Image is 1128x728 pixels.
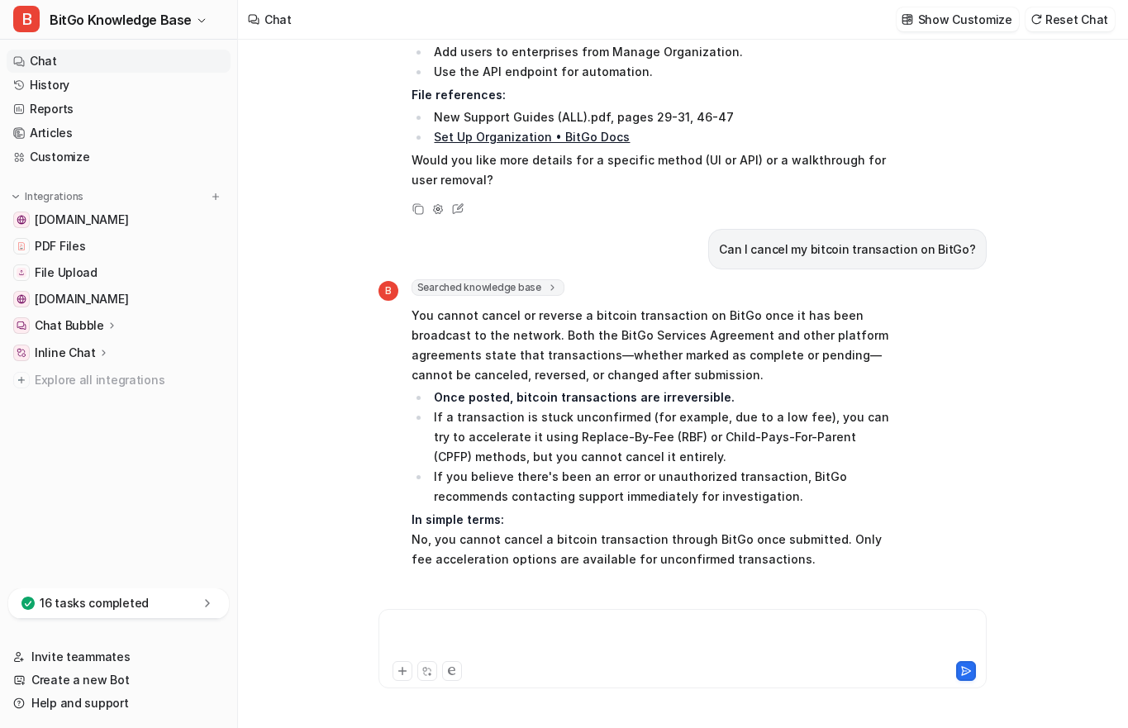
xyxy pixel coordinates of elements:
[7,121,231,145] a: Articles
[7,235,231,258] a: PDF FilesPDF Files
[17,321,26,331] img: Chat Bubble
[7,50,231,73] a: Chat
[13,6,40,32] span: B
[412,88,506,102] strong: File references:
[35,345,96,361] p: Inline Chat
[35,264,98,281] span: File Upload
[210,191,221,202] img: menu_add.svg
[13,372,30,388] img: explore all integrations
[7,669,231,692] a: Create a new Bot
[264,11,292,28] div: Chat
[1026,7,1115,31] button: Reset Chat
[7,645,231,669] a: Invite teammates
[430,107,895,127] li: New Support Guides (ALL).pdf, pages 29-31, 46-47
[35,367,224,393] span: Explore all integrations
[17,268,26,278] img: File Upload
[7,98,231,121] a: Reports
[17,294,26,304] img: developers.bitgo.com
[7,208,231,231] a: www.bitgo.com[DOMAIN_NAME]
[412,279,564,296] span: Searched knowledge base
[35,212,128,228] span: [DOMAIN_NAME]
[430,42,895,62] li: Add users to enterprises from Manage Organization.
[719,240,975,259] p: Can I cancel my bitcoin transaction on BitGo?
[434,130,630,144] a: Set Up Organization • BitGo Docs
[1030,13,1042,26] img: reset
[7,145,231,169] a: Customize
[7,261,231,284] a: File UploadFile Upload
[412,150,895,190] p: Would you like more details for a specific method (UI or API) or a walkthrough for user removal?
[412,510,895,569] p: No, you cannot cancel a bitcoin transaction through BitGo once submitted. Only fee acceleration o...
[430,407,895,467] li: If a transaction is stuck unconfirmed (for example, due to a low fee), you can try to accelerate ...
[434,390,735,404] strong: Once posted, bitcoin transactions are irreversible.
[40,595,149,611] p: 16 tasks completed
[902,13,913,26] img: customize
[897,7,1019,31] button: Show Customize
[378,281,398,301] span: B
[10,191,21,202] img: expand menu
[25,190,83,203] p: Integrations
[7,188,88,205] button: Integrations
[50,8,192,31] span: BitGo Knowledge Base
[7,74,231,97] a: History
[7,692,231,715] a: Help and support
[35,291,128,307] span: [DOMAIN_NAME]
[430,467,895,507] li: If you believe there's been an error or unauthorized transaction, BitGo recommends contacting sup...
[17,241,26,251] img: PDF Files
[7,369,231,392] a: Explore all integrations
[412,512,504,526] strong: In simple terms:
[17,348,26,358] img: Inline Chat
[7,288,231,311] a: developers.bitgo.com[DOMAIN_NAME]
[35,317,104,334] p: Chat Bubble
[412,306,895,385] p: You cannot cancel or reverse a bitcoin transaction on BitGo once it has been broadcast to the net...
[430,62,895,82] li: Use the API endpoint for automation.
[918,11,1012,28] p: Show Customize
[35,238,85,255] span: PDF Files
[17,215,26,225] img: www.bitgo.com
